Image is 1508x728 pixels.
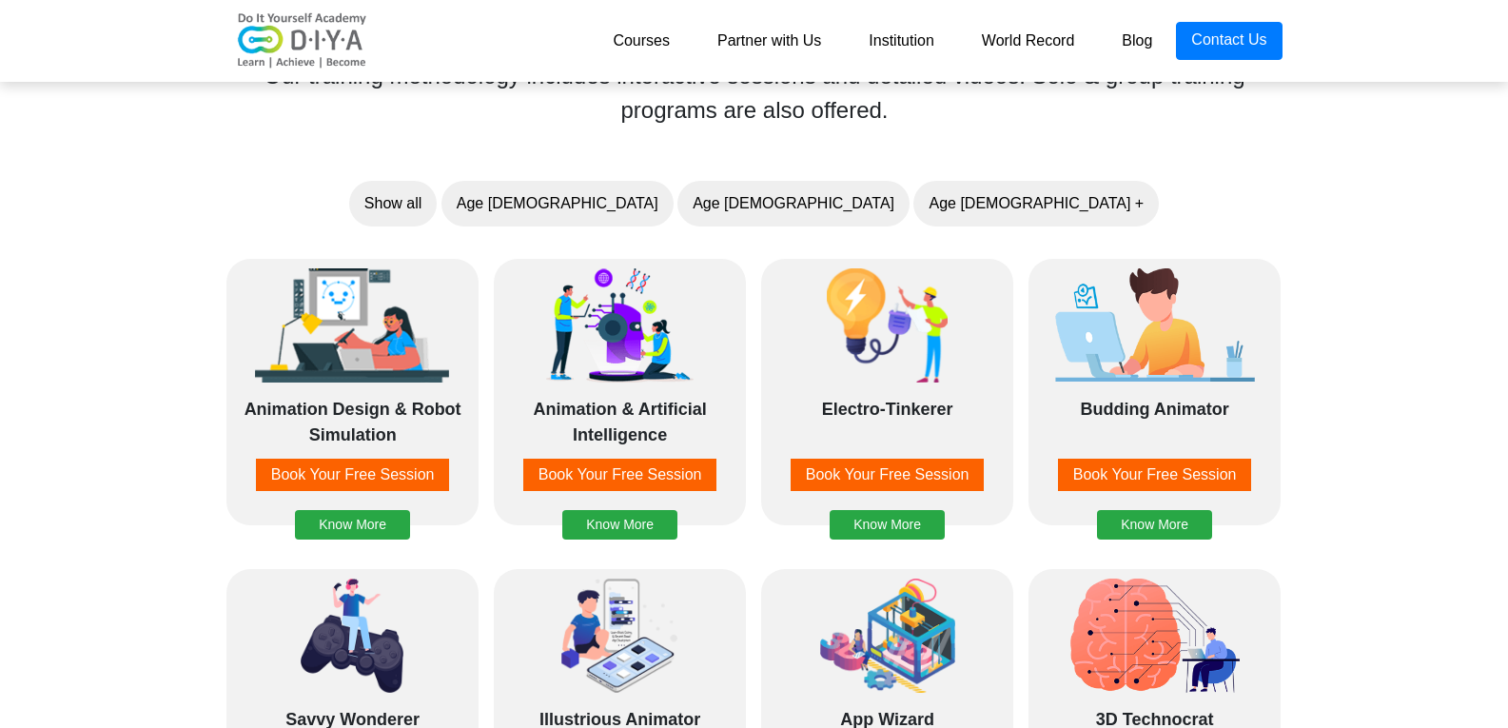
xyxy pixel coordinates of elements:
[830,494,945,510] a: Know More
[791,459,985,491] button: Book Your Free Session
[589,22,694,60] a: Courses
[771,397,1004,444] div: Electro-Tinkerer
[349,181,437,226] button: Show all
[958,22,1099,60] a: World Record
[771,459,1004,491] a: Book Your Free Session
[845,22,957,60] a: Institution
[677,181,910,226] button: Age [DEMOGRAPHIC_DATA]
[219,59,1290,128] div: Our training methodology includes interactive sessions and detailed videos. Solo & group training...
[1098,510,1213,540] button: Know More
[295,510,410,540] button: Know More
[226,12,379,69] img: logo-v2.png
[236,397,469,444] div: Animation Design & Robot Simulation
[913,181,1159,226] button: Age [DEMOGRAPHIC_DATA] +
[503,397,736,444] div: Animation & Artificial Intelligence
[562,494,677,510] a: Know More
[255,459,449,491] button: Book Your Free Session
[830,510,945,540] button: Know More
[1058,459,1252,491] button: Book Your Free Session
[1038,397,1271,444] div: Budding Animator
[441,181,674,226] button: Age [DEMOGRAPHIC_DATA]
[694,22,845,60] a: Partner with Us
[1176,22,1282,60] a: Contact Us
[562,510,677,540] button: Know More
[295,494,410,510] a: Know More
[1098,494,1213,510] a: Know More
[503,459,736,491] a: Book Your Free Session
[1098,22,1176,60] a: Blog
[236,459,469,491] a: Book Your Free Session
[523,459,717,491] button: Book Your Free Session
[1038,459,1271,491] a: Book Your Free Session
